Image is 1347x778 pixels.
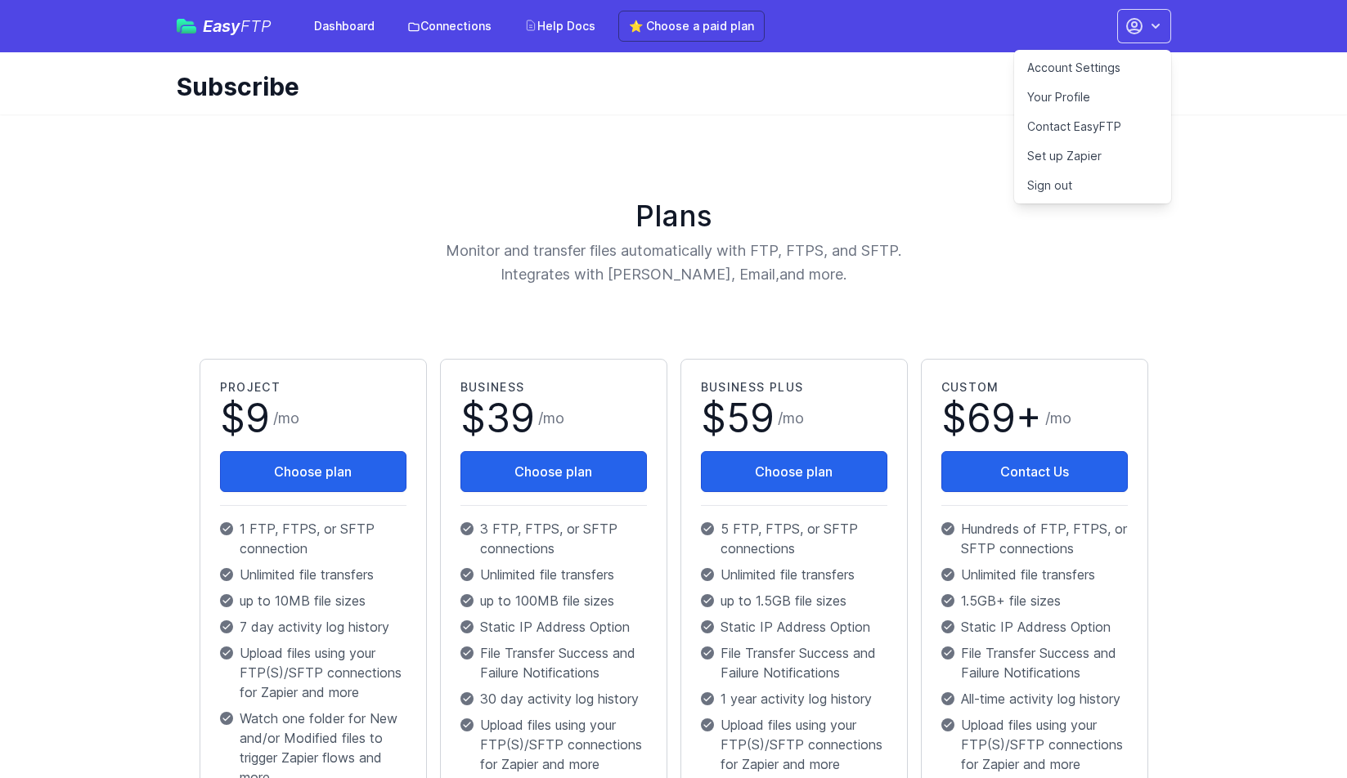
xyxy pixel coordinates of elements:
[701,643,887,682] p: File Transfer Success and Failure Notifications
[460,643,647,682] p: File Transfer Success and Failure Notifications
[193,199,1155,232] h1: Plans
[701,565,887,584] p: Unlimited file transfers
[941,689,1128,709] p: All-time activity log history
[783,409,804,427] span: mo
[460,715,647,774] p: Upload files using your FTP(S)/SFTP connections for Zapier and more
[726,394,775,442] span: 59
[460,591,647,610] p: up to 100MB file sizes
[941,617,1128,637] p: Static IP Address Option
[177,18,272,34] a: EasyFTP
[538,407,564,430] span: /
[701,715,887,774] p: Upload files using your FTP(S)/SFTP connections for Zapier and more
[701,617,887,637] p: Static IP Address Option
[460,519,647,558] p: 3 FTP, FTPS, or SFTP connections
[460,565,647,584] p: Unlimited file transfers
[967,394,1042,442] span: 69+
[460,399,535,438] span: $
[177,72,1158,101] h1: Subscribe
[941,715,1128,774] p: Upload files using your FTP(S)/SFTP connections for Zapier and more
[1050,409,1071,427] span: mo
[304,11,384,41] a: Dashboard
[1014,83,1171,112] a: Your Profile
[701,399,775,438] span: $
[941,643,1128,682] p: File Transfer Success and Failure Notifications
[1045,407,1071,430] span: /
[240,16,272,36] span: FTP
[941,451,1128,492] a: Contact Us
[220,379,406,396] h2: Project
[941,379,1128,396] h2: Custom
[941,519,1128,558] p: Hundreds of FTP, FTPS, or SFTP connections
[1265,696,1327,758] iframe: Drift Widget Chat Controller
[701,379,887,396] h2: Business Plus
[353,239,995,287] p: Monitor and transfer files automatically with FTP, FTPS, and SFTP. Integrates with [PERSON_NAME],...
[460,617,647,637] p: Static IP Address Option
[460,451,647,492] button: Choose plan
[460,689,647,709] p: 30 day activity log history
[220,519,406,558] p: 1 FTP, FTPS, or SFTP connection
[220,591,406,610] p: up to 10MB file sizes
[397,11,501,41] a: Connections
[245,394,270,442] span: 9
[220,451,406,492] button: Choose plan
[778,407,804,430] span: /
[1014,53,1171,83] a: Account Settings
[460,379,647,396] h2: Business
[220,617,406,637] p: 7 day activity log history
[177,19,196,34] img: easyftp_logo.png
[1014,171,1171,200] a: Sign out
[543,409,564,427] span: mo
[701,591,887,610] p: up to 1.5GB file sizes
[618,11,765,42] a: ⭐ Choose a paid plan
[220,399,270,438] span: $
[1014,141,1171,171] a: Set up Zapier
[941,399,1042,438] span: $
[701,519,887,558] p: 5 FTP, FTPS, or SFTP connections
[701,689,887,709] p: 1 year activity log history
[486,394,535,442] span: 39
[941,565,1128,584] p: Unlimited file transfers
[220,565,406,584] p: Unlimited file transfers
[701,451,887,492] button: Choose plan
[514,11,605,41] a: Help Docs
[941,591,1128,610] p: 1.5GB+ file sizes
[278,409,299,427] span: mo
[1014,112,1171,141] a: Contact EasyFTP
[273,407,299,430] span: /
[220,643,406,702] p: Upload files using your FTP(S)/SFTP connections for Zapier and more
[203,18,272,34] span: Easy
